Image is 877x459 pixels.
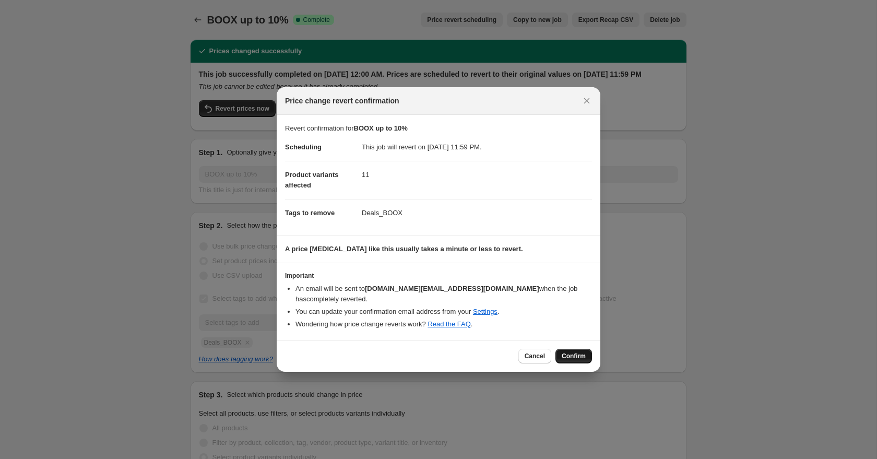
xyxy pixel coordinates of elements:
span: Scheduling [285,143,322,151]
b: [DOMAIN_NAME][EMAIL_ADDRESS][DOMAIN_NAME] [365,285,539,292]
dd: 11 [362,161,592,189]
h3: Important [285,272,592,280]
button: Confirm [555,349,592,363]
li: An email will be sent to when the job has completely reverted . [295,284,592,304]
button: Cancel [518,349,551,363]
span: Product variants affected [285,171,339,189]
li: Wondering how price change reverts work? . [295,319,592,329]
p: Revert confirmation for [285,123,592,134]
b: A price [MEDICAL_DATA] like this usually takes a minute or less to revert. [285,245,523,253]
a: Read the FAQ [428,320,470,328]
span: Tags to remove [285,209,335,217]
span: Price change revert confirmation [285,96,399,106]
dd: This job will revert on [DATE] 11:59 PM. [362,134,592,161]
a: Settings [473,308,497,315]
span: Confirm [562,352,586,360]
b: BOOX up to 10% [354,124,408,132]
dd: Deals_BOOX [362,199,592,227]
li: You can update your confirmation email address from your . [295,307,592,317]
span: Cancel [525,352,545,360]
button: Close [579,93,594,108]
